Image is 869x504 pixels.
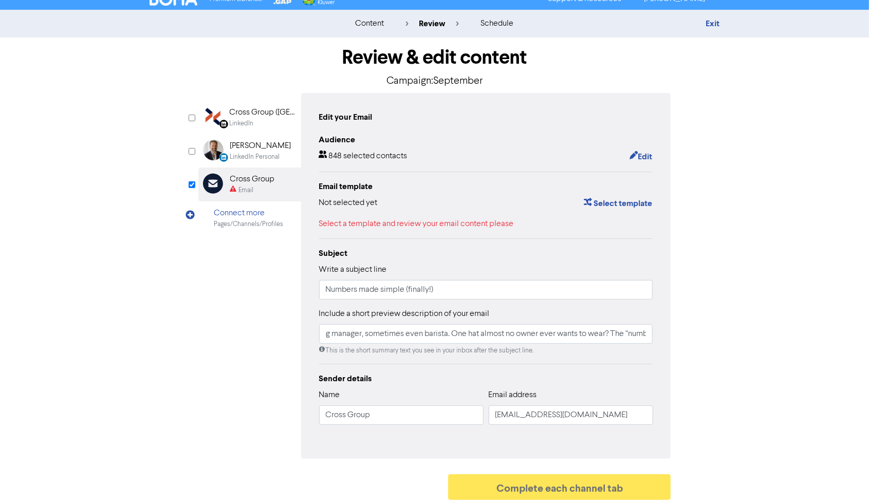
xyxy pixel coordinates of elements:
[706,18,719,29] a: Exit
[319,389,340,401] label: Name
[319,180,653,193] div: Email template
[198,134,301,167] div: LinkedinPersonal [PERSON_NAME]LinkedIn Personal
[355,17,384,30] div: content
[480,17,513,30] div: schedule
[405,17,459,30] div: review
[230,152,280,162] div: LinkedIn Personal
[203,140,224,160] img: LinkedinPersonal
[629,150,653,163] button: Edit
[319,346,653,356] div: This is the short summary text you see in your inbox after the subject line.
[198,167,301,201] div: Cross GroupEmail
[319,308,490,320] label: Include a short preview description of your email
[198,201,301,235] div: Connect morePages/Channels/Profiles
[319,247,653,259] div: Subject
[230,106,295,119] div: Cross Group ([GEOGRAPHIC_DATA])
[198,46,671,69] h1: Review & edit content
[230,173,275,185] div: Cross Group
[198,73,671,89] p: Campaign: September
[448,474,671,500] button: Complete each channel tab
[203,106,223,127] img: Linkedin
[319,197,378,210] div: Not selected yet
[198,101,301,134] div: Linkedin Cross Group ([GEOGRAPHIC_DATA])LinkedIn
[319,111,373,123] div: Edit your Email
[319,134,653,146] div: Audience
[583,197,653,210] button: Select template
[214,219,284,229] div: Pages/Channels/Profiles
[818,455,869,504] iframe: Chat Widget
[214,207,284,219] div: Connect more
[230,119,254,128] div: LinkedIn
[230,140,291,152] div: [PERSON_NAME]
[239,185,254,195] div: Email
[319,150,408,163] div: 848 selected contacts
[319,218,653,230] div: Select a template and review your email content please
[489,389,537,401] label: Email address
[319,264,387,276] label: Write a subject line
[319,372,653,385] div: Sender details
